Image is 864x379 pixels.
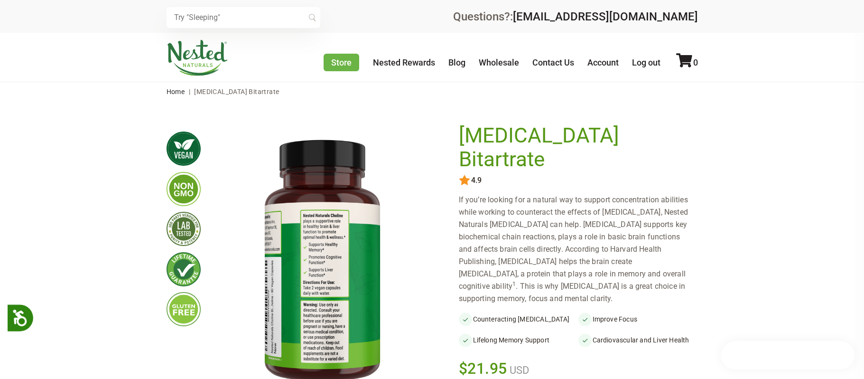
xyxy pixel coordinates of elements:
[513,10,698,23] a: [EMAIL_ADDRESS][DOMAIN_NAME]
[167,40,228,76] img: Nested Naturals
[721,341,855,370] iframe: Button to open loyalty program pop-up
[470,176,482,185] span: 4.9
[459,313,578,326] li: Counteracting [MEDICAL_DATA]
[676,57,698,67] a: 0
[167,172,201,206] img: gmofree
[373,57,435,67] a: Nested Rewards
[194,88,279,95] span: [MEDICAL_DATA] Bitartrate
[167,88,185,95] a: Home
[167,132,201,166] img: vegan
[167,7,320,28] input: Try "Sleeping"
[167,212,201,246] img: thirdpartytested
[587,57,619,67] a: Account
[167,292,201,326] img: glutenfree
[459,124,693,171] h1: [MEDICAL_DATA] Bitartrate
[324,54,359,71] a: Store
[448,57,465,67] a: Blog
[479,57,519,67] a: Wholesale
[453,11,698,22] div: Questions?:
[578,333,698,347] li: Cardiovascular and Liver Health
[459,358,508,379] span: $21.95
[512,281,516,287] sup: 1
[693,57,698,67] span: 0
[578,313,698,326] li: Improve Focus
[632,57,660,67] a: Log out
[459,175,470,186] img: star.svg
[459,333,578,347] li: Lifelong Memory Support
[507,364,529,376] span: USD
[186,88,193,95] span: |
[459,194,698,305] div: If you’re looking for a natural way to support concentration abilities while working to counterac...
[167,252,201,286] img: lifetimeguarantee
[167,82,698,101] nav: breadcrumbs
[532,57,574,67] a: Contact Us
